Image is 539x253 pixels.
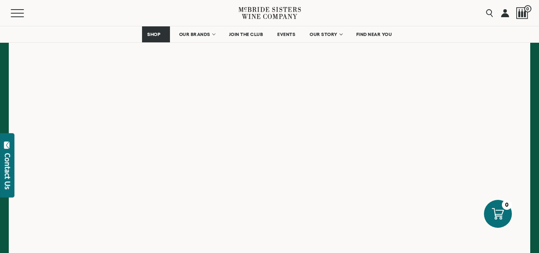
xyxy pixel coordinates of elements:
a: OUR STORY [304,26,347,42]
a: EVENTS [272,26,300,42]
span: SHOP [147,32,161,37]
a: SHOP [142,26,170,42]
div: Contact Us [4,153,12,189]
span: JOIN THE CLUB [229,32,263,37]
a: OUR BRANDS [174,26,220,42]
span: OUR BRANDS [179,32,210,37]
span: EVENTS [277,32,295,37]
span: OUR STORY [310,32,338,37]
span: 0 [524,5,531,12]
a: FIND NEAR YOU [351,26,397,42]
a: JOIN THE CLUB [224,26,269,42]
span: FIND NEAR YOU [356,32,392,37]
button: Mobile Menu Trigger [11,9,39,17]
div: 0 [502,200,512,210]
